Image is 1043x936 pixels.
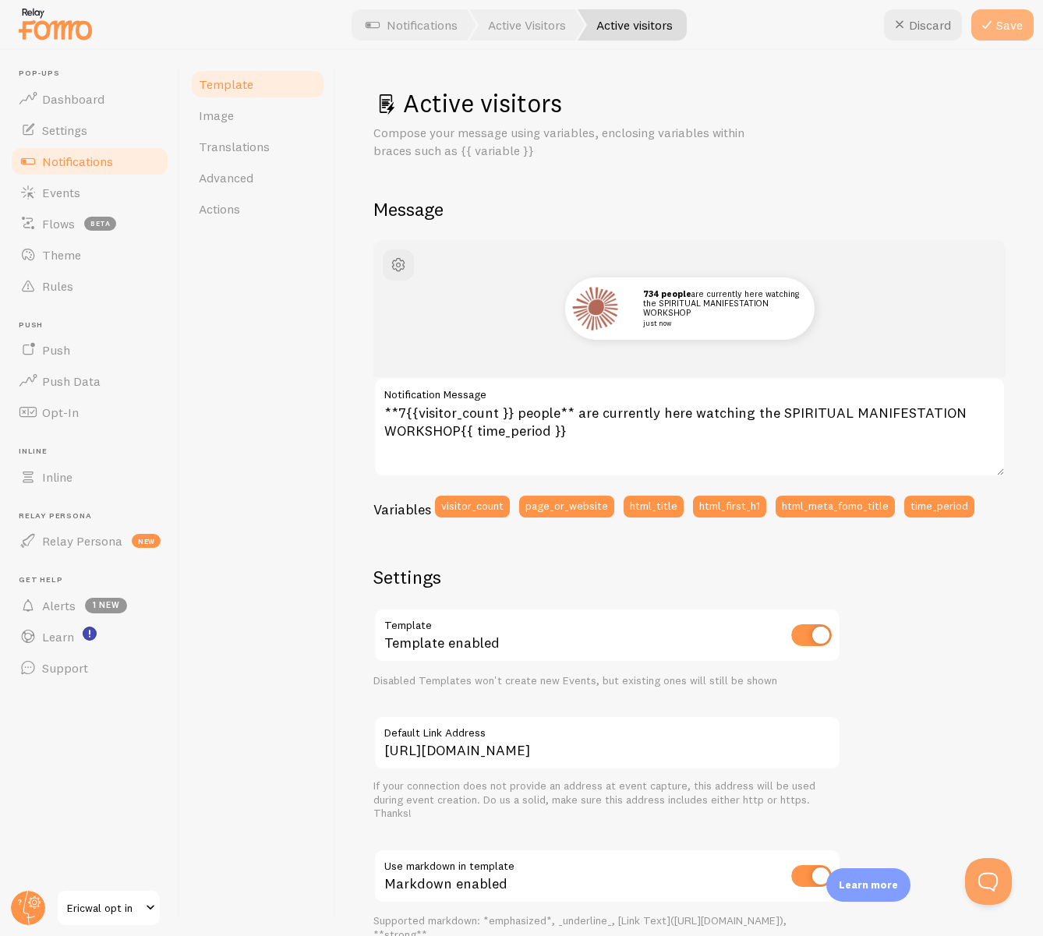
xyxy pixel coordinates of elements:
a: Actions [189,193,326,224]
span: beta [84,217,116,231]
span: new [132,534,161,548]
span: Get Help [19,575,170,585]
a: Theme [9,239,170,270]
p: are currently here watching the SPIRITUAL MANIFESTATION WORKSHOP [643,289,799,327]
span: Pop-ups [19,69,170,79]
a: Rules [9,270,170,302]
span: Relay Persona [19,511,170,521]
label: Default Link Address [373,715,841,742]
span: Push [19,320,170,330]
a: Flows beta [9,208,170,239]
span: Rules [42,278,73,294]
button: visitor_count [435,496,510,517]
p: Learn more [839,878,898,892]
a: Events [9,177,170,208]
a: Ericwal opt in [56,889,161,927]
button: html_first_h1 [693,496,766,517]
a: Learn [9,621,170,652]
span: Push Data [42,373,101,389]
h2: Message [373,197,1006,221]
span: Actions [199,201,240,217]
span: Flows [42,216,75,231]
span: Advanced [199,170,253,185]
a: Template [189,69,326,100]
button: html_title [624,496,684,517]
a: Inline [9,461,170,493]
div: Markdown enabled [373,849,841,906]
span: Ericwal opt in [67,899,141,917]
span: Learn [42,629,74,645]
button: time_period [904,496,974,517]
span: Alerts [42,598,76,613]
span: Dashboard [42,91,104,107]
a: Dashboard [9,83,170,115]
a: Push Data [9,366,170,397]
span: Theme [42,247,81,263]
a: Notifications [9,146,170,177]
span: Settings [42,122,87,138]
div: Template enabled [373,608,841,665]
a: Image [189,100,326,131]
span: Relay Persona [42,533,122,549]
a: Alerts 1 new [9,590,170,621]
span: Notifications [42,154,113,169]
img: fomo-relay-logo-orange.svg [16,4,94,44]
div: Disabled Templates won't create new Events, but existing ones will still be shown [373,674,841,688]
span: Translations [199,139,270,154]
strong: 734 people [643,288,691,299]
small: just now [643,320,794,327]
h2: Settings [373,565,841,589]
button: page_or_website [519,496,614,517]
div: If your connection does not provide an address at event capture, this address will be used during... [373,779,841,821]
span: Push [42,342,70,358]
span: Opt-In [42,404,79,420]
span: Template [199,76,253,92]
iframe: Help Scout Beacon - Open [965,858,1012,905]
a: Settings [9,115,170,146]
a: Advanced [189,162,326,193]
span: Inline [42,469,72,485]
button: html_meta_fomo_title [776,496,895,517]
a: Push [9,334,170,366]
a: Support [9,652,170,683]
h1: Active visitors [373,87,1006,119]
span: Image [199,108,234,123]
p: Compose your message using variables, enclosing variables within braces such as {{ variable }} [373,124,748,160]
span: Events [42,185,80,200]
img: Fomo [568,281,624,337]
a: Opt-In [9,397,170,428]
a: Translations [189,131,326,162]
h3: Variables [373,500,431,518]
label: Notification Message [373,377,1006,404]
span: Inline [19,447,170,457]
span: 1 new [85,598,127,613]
svg: <p>Watch New Feature Tutorials!</p> [83,627,97,641]
div: Learn more [826,868,910,902]
span: Support [42,660,88,676]
a: Relay Persona new [9,525,170,556]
